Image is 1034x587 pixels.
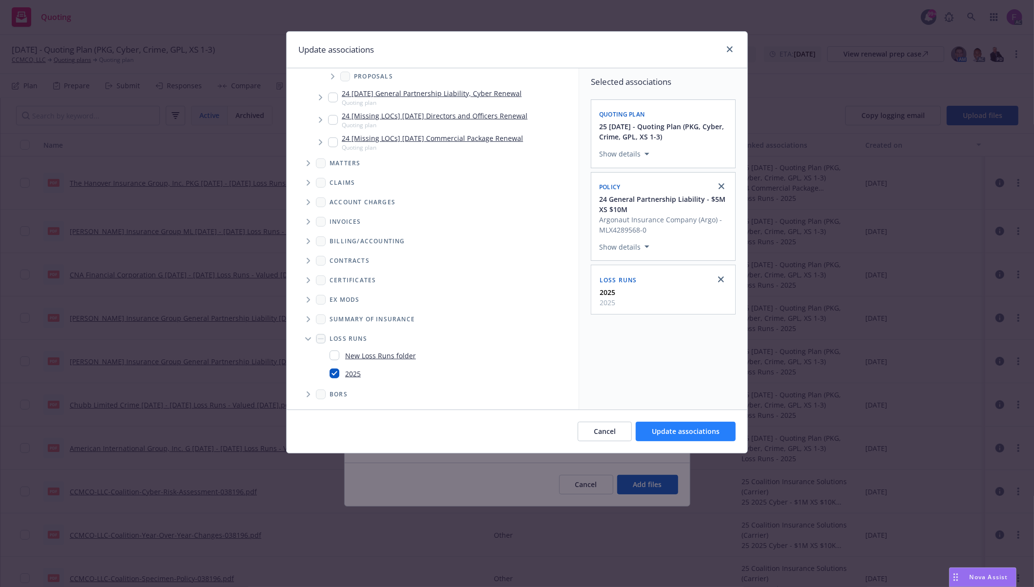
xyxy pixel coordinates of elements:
[652,427,720,436] span: Update associations
[599,110,645,118] span: Quoting plan
[287,232,579,404] div: Folder Tree Example
[599,183,621,191] span: Policy
[636,422,736,441] button: Update associations
[599,215,729,235] span: Argonaut Insurance Company (Argo) - MLX4289568-0
[342,98,522,107] span: Quoting plan
[950,568,962,587] div: Drag to move
[330,336,367,342] span: Loss Runs
[949,567,1016,587] button: Nova Assist
[330,219,361,225] span: Invoices
[724,43,736,55] a: close
[599,194,729,215] button: 24 General Partnership Liability - $5M XS $10M
[298,43,374,56] h1: Update associations
[330,391,348,397] span: BORs
[354,74,393,79] span: Proposals
[716,180,727,192] a: close
[330,199,395,205] span: Account charges
[330,180,355,186] span: Claims
[600,297,615,308] span: 2025
[578,422,632,441] button: Cancel
[342,88,522,98] a: 24 [DATE] General Partnership Liability, Cyber Renewal
[342,133,523,143] a: 24 [Missing LOCs] [DATE] Commercial Package Renewal
[330,258,370,264] span: Contracts
[330,316,415,322] span: Summary of insurance
[715,274,727,285] a: close
[970,573,1008,581] span: Nova Assist
[330,297,359,303] span: Ex Mods
[342,111,527,121] a: 24 [Missing LOCs] [DATE] Directors and Officers Renewal
[599,121,729,142] button: 25 [DATE] - Quoting Plan (PKG, Cyber, Crime, GPL, XS 1-3)
[600,276,637,284] span: Loss Runs
[591,76,736,88] span: Selected associations
[345,351,416,361] a: New Loss Runs folder
[342,121,527,129] span: Quoting plan
[595,241,653,253] button: Show details
[330,160,360,166] span: Matters
[595,148,653,160] button: Show details
[330,238,405,244] span: Billing/Accounting
[594,427,616,436] span: Cancel
[345,369,361,379] a: 2025
[330,277,376,283] span: Certificates
[342,143,523,152] span: Quoting plan
[600,288,615,297] strong: 2025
